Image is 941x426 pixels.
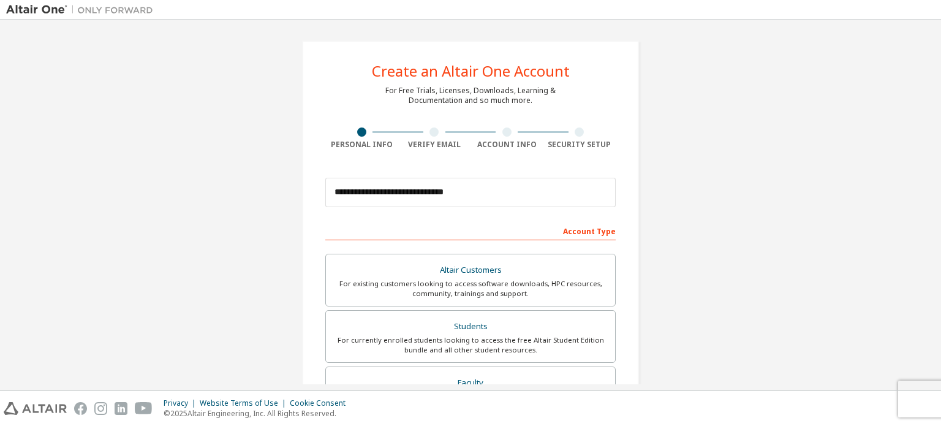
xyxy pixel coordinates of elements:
[6,4,159,16] img: Altair One
[543,140,616,150] div: Security Setup
[74,402,87,415] img: facebook.svg
[470,140,543,150] div: Account Info
[200,398,290,408] div: Website Terms of Use
[325,140,398,150] div: Personal Info
[333,335,608,355] div: For currently enrolled students looking to access the free Altair Student Edition bundle and all ...
[115,402,127,415] img: linkedin.svg
[94,402,107,415] img: instagram.svg
[4,402,67,415] img: altair_logo.svg
[333,262,608,279] div: Altair Customers
[333,318,608,335] div: Students
[372,64,570,78] div: Create an Altair One Account
[164,408,353,419] p: © 2025 Altair Engineering, Inc. All Rights Reserved.
[135,402,153,415] img: youtube.svg
[385,86,556,105] div: For Free Trials, Licenses, Downloads, Learning & Documentation and so much more.
[290,398,353,408] div: Cookie Consent
[325,221,616,240] div: Account Type
[398,140,471,150] div: Verify Email
[333,279,608,299] div: For existing customers looking to access software downloads, HPC resources, community, trainings ...
[333,375,608,392] div: Faculty
[164,398,200,408] div: Privacy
